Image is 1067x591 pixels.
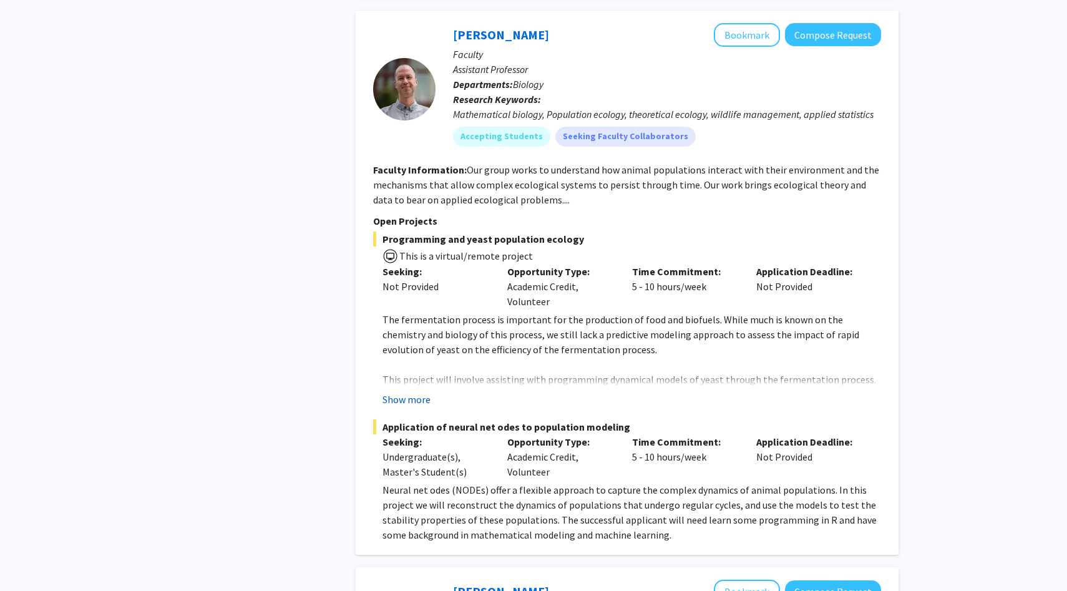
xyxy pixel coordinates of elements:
p: Seeking: [382,434,489,449]
span: This is a virtual/remote project [398,250,533,262]
div: Not Provided [747,434,872,479]
a: [PERSON_NAME] [453,27,549,42]
button: Add Jake Ferguson to Bookmarks [714,23,780,47]
p: Application Deadline: [756,264,862,279]
b: Research Keywords: [453,93,541,105]
p: Time Commitment: [632,434,738,449]
p: Neural net odes (NODEs) offer a flexible approach to capture the complex dynamics of animal popul... [382,482,881,542]
div: Not Provided [382,279,489,294]
fg-read-more: Our group works to understand how animal populations interact with their environment and the mech... [373,164,879,206]
div: Academic Credit, Volunteer [498,264,623,309]
mat-chip: Seeking Faculty Collaborators [555,127,696,147]
div: Undergraduate(s), Master's Student(s) [382,449,489,479]
p: Opportunity Type: [507,264,613,279]
div: Academic Credit, Volunteer [498,434,623,479]
p: Time Commitment: [632,264,738,279]
p: The fermentation process is important for the production of food and biofuels. While much is know... [382,312,881,357]
span: Biology [513,78,543,90]
p: Opportunity Type: [507,434,613,449]
p: Faculty [453,47,881,62]
b: Faculty Information: [373,164,467,176]
div: Mathematical biology, Population ecology, theoretical ecology, wildlife management, applied stati... [453,107,881,122]
p: This project will involve assisting with programming dynamical models of yeast through the fermen... [382,372,881,417]
b: Departments: [453,78,513,90]
div: 5 - 10 hours/week [623,264,748,309]
div: Not Provided [747,264,872,309]
p: Open Projects [373,213,881,228]
button: Show more [382,392,431,407]
span: Application of neural net odes to population modeling [373,419,881,434]
p: Assistant Professor [453,62,881,77]
span: Programming and yeast population ecology [373,232,881,247]
iframe: Chat [9,535,53,582]
p: Seeking: [382,264,489,279]
mat-chip: Accepting Students [453,127,550,147]
div: 5 - 10 hours/week [623,434,748,479]
p: Application Deadline: [756,434,862,449]
button: Compose Request to Jake Ferguson [785,23,881,46]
